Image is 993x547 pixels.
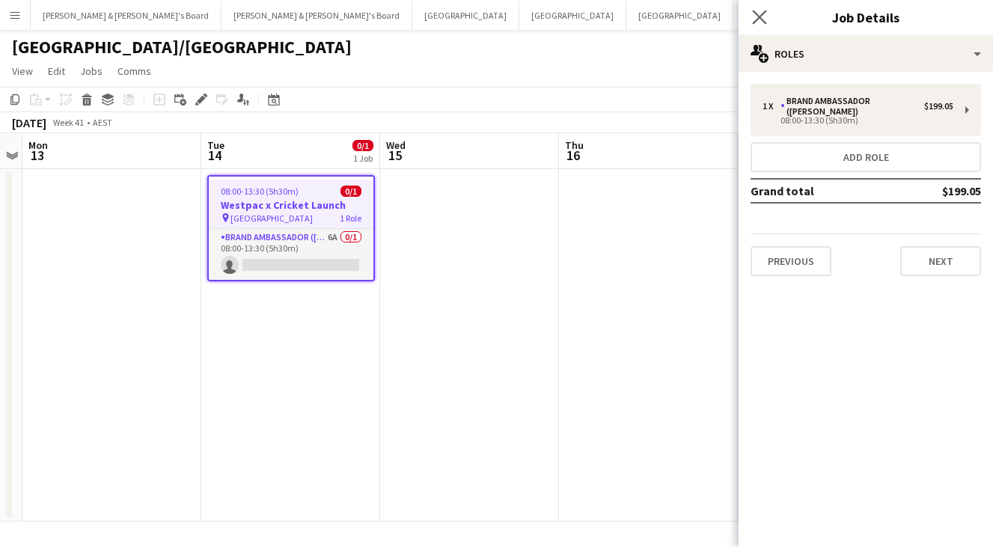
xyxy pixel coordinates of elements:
div: Roles [739,36,993,72]
div: $199.05 [924,101,953,111]
div: Brand Ambassador ([PERSON_NAME]) [780,96,924,117]
a: Edit [42,61,71,81]
span: View [12,64,33,78]
button: [PERSON_NAME] & [PERSON_NAME]'s Board [221,1,412,30]
td: Grand total [751,179,893,203]
span: Mon [28,138,48,152]
span: 0/1 [340,186,361,197]
span: 1 Role [340,213,361,224]
h3: Westpac x Cricket Launch [209,198,373,212]
td: $199.05 [893,179,981,203]
app-job-card: 08:00-13:30 (5h30m)0/1Westpac x Cricket Launch [GEOGRAPHIC_DATA]1 RoleBrand Ambassador ([PERSON_N... [207,175,375,281]
span: 13 [26,147,48,164]
span: 15 [384,147,406,164]
button: Add role [751,142,981,172]
a: View [6,61,39,81]
span: Comms [117,64,151,78]
span: Edit [48,64,65,78]
app-card-role: Brand Ambassador ([PERSON_NAME])6A0/108:00-13:30 (5h30m) [209,229,373,280]
span: 16 [563,147,584,164]
div: [DATE] [12,115,46,130]
button: [GEOGRAPHIC_DATA] [412,1,519,30]
a: Jobs [74,61,109,81]
span: Thu [565,138,584,152]
h3: Job Details [739,7,993,27]
span: [GEOGRAPHIC_DATA] [230,213,313,224]
span: Wed [386,138,406,152]
h1: [GEOGRAPHIC_DATA]/[GEOGRAPHIC_DATA] [12,36,352,58]
div: 1 Job [353,153,373,164]
span: Tue [207,138,224,152]
span: 0/1 [352,140,373,151]
span: 08:00-13:30 (5h30m) [221,186,299,197]
span: Jobs [80,64,103,78]
button: [GEOGRAPHIC_DATA] [519,1,626,30]
button: [GEOGRAPHIC_DATA] [733,1,840,30]
span: 14 [205,147,224,164]
a: Comms [111,61,157,81]
button: [GEOGRAPHIC_DATA] [626,1,733,30]
div: 08:00-13:30 (5h30m) [763,117,953,124]
button: Next [900,246,981,276]
div: 1 x [763,101,780,111]
button: Previous [751,246,831,276]
span: Week 41 [49,117,87,128]
div: AEST [93,117,112,128]
button: [PERSON_NAME] & [PERSON_NAME]'s Board [31,1,221,30]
